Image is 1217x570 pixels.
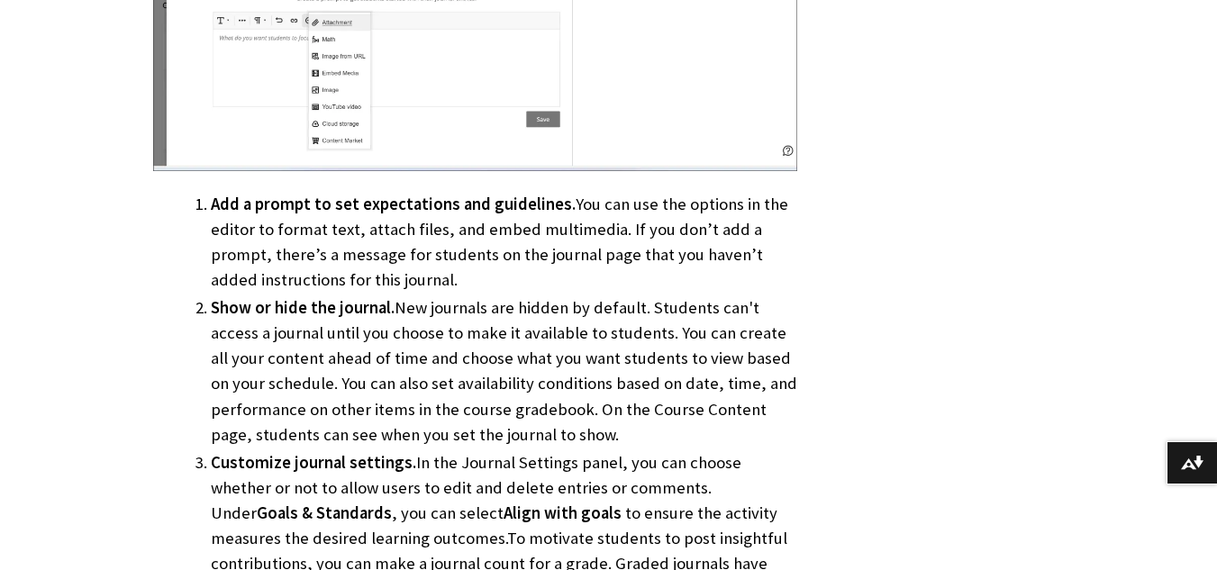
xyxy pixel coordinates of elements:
li: You can use the options in the editor to format text, attach files, and embed multimedia. If you ... [211,192,797,293]
span: Add a prompt to set expectations and guidelines. [211,194,576,214]
span: Show or hide the journal. [211,297,395,318]
li: New journals are hidden by default. Students can't access a journal until you choose to make it a... [211,295,797,447]
span: Align with goals [504,502,622,523]
span: Customize journal settings. [211,452,416,473]
span: Goals & Standards [257,502,392,523]
span: to ensure the activity measures the desired learning outcomes. [211,502,777,548]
